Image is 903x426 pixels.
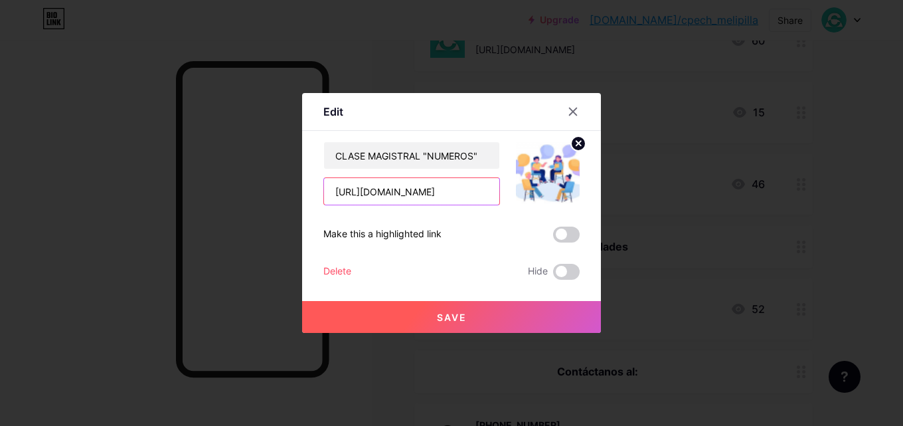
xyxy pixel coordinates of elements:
div: Make this a highlighted link [323,227,442,243]
span: Save [437,312,467,323]
button: Save [302,301,601,333]
input: Title [324,142,499,169]
input: URL [324,178,499,205]
div: Edit [323,104,343,120]
span: Hide [528,264,548,280]
div: Delete [323,264,351,280]
img: link_thumbnail [516,142,580,205]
